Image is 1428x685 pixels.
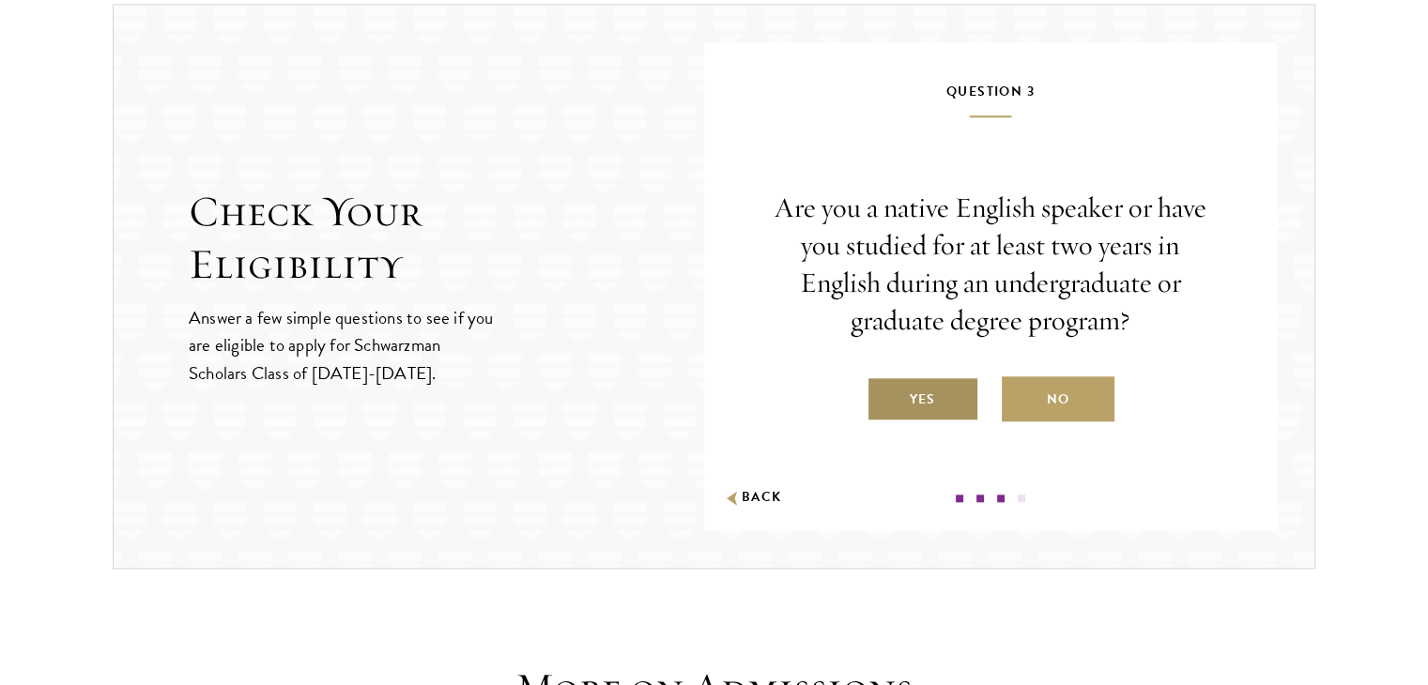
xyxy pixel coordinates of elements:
h5: Question 3 [760,80,1221,117]
p: Answer a few simple questions to see if you are eligible to apply for Schwarzman Scholars Class o... [189,304,496,386]
p: Are you a native English speaker or have you studied for at least two years in English during an ... [760,190,1221,340]
label: Yes [867,376,979,421]
label: No [1002,376,1114,421]
button: Back [723,488,782,508]
h2: Check Your Eligibility [189,186,704,291]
